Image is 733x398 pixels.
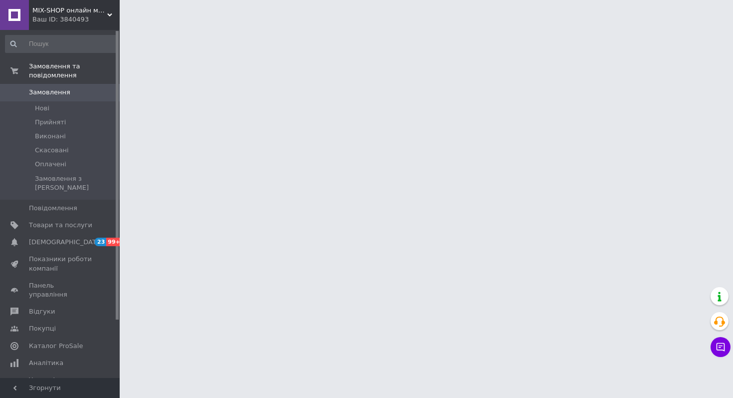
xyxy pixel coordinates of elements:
[29,255,92,273] span: Показники роботи компанії
[29,324,56,333] span: Покупці
[29,342,83,351] span: Каталог ProSale
[35,118,66,127] span: Прийняті
[35,132,66,141] span: Виконані
[29,238,103,247] span: [DEMOGRAPHIC_DATA]
[35,104,49,113] span: Нові
[32,15,120,24] div: Ваш ID: 3840493
[711,337,731,357] button: Чат з покупцем
[29,359,63,368] span: Аналітика
[29,62,120,80] span: Замовлення та повідомлення
[5,35,118,53] input: Пошук
[35,160,66,169] span: Оплачені
[106,238,123,246] span: 99+
[35,174,117,192] span: Замовлення з [PERSON_NAME]
[29,88,70,97] span: Замовлення
[35,146,69,155] span: Скасовані
[29,376,92,394] span: Управління сайтом
[29,307,55,316] span: Відгуки
[32,6,107,15] span: MIX-SHOP онлайн магазин
[29,204,77,213] span: Повідомлення
[95,238,106,246] span: 23
[29,221,92,230] span: Товари та послуги
[29,281,92,299] span: Панель управління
